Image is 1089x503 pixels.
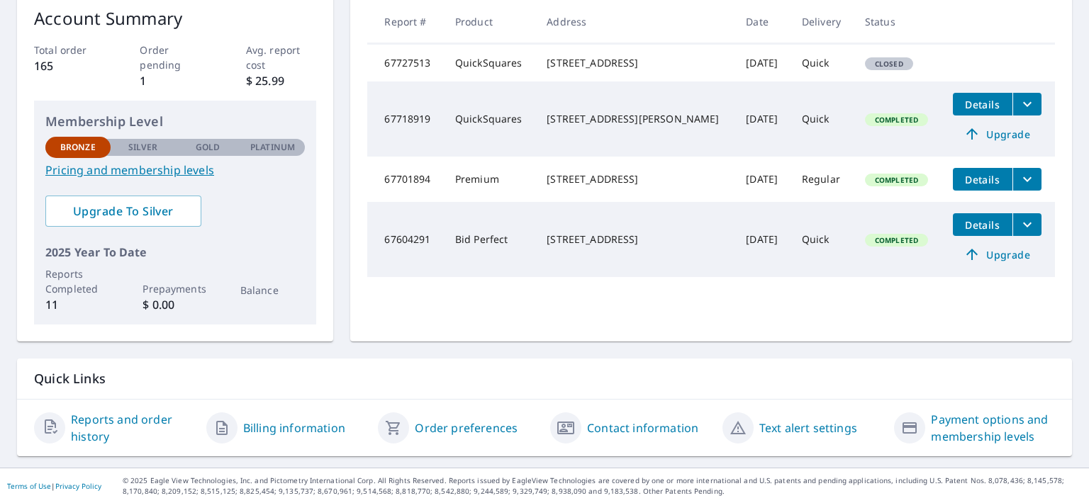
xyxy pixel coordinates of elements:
td: 67727513 [367,45,443,81]
span: Details [961,218,1004,232]
span: Details [961,98,1004,111]
button: filesDropdownBtn-67604291 [1012,213,1041,236]
p: Avg. report cost [246,43,317,72]
p: Silver [128,141,158,154]
button: filesDropdownBtn-67718919 [1012,93,1041,115]
a: Upgrade [953,123,1041,145]
div: [STREET_ADDRESS] [547,56,723,70]
p: 165 [34,57,105,74]
p: 1 [140,72,211,89]
a: Contact information [587,419,698,436]
td: Quick [791,202,854,277]
a: Pricing and membership levels [45,162,305,179]
p: $ 0.00 [143,296,208,313]
td: Bid Perfect [444,202,535,277]
span: Completed [866,175,927,185]
a: Billing information [243,419,345,436]
p: Reports Completed [45,266,111,296]
span: Upgrade [961,125,1033,142]
a: Terms of Use [7,481,51,491]
td: Quick [791,45,854,81]
td: 67701894 [367,157,443,202]
button: filesDropdownBtn-67701894 [1012,168,1041,191]
span: Upgrade To Silver [57,203,190,219]
span: Completed [866,115,927,125]
p: Platinum [250,141,295,154]
p: $ 25.99 [246,72,317,89]
p: Bronze [60,141,96,154]
td: 67718919 [367,81,443,157]
td: Regular [791,157,854,202]
p: 2025 Year To Date [45,244,305,261]
span: Completed [866,235,927,245]
a: Privacy Policy [55,481,101,491]
td: QuickSquares [444,81,535,157]
td: [DATE] [735,202,791,277]
td: [DATE] [735,45,791,81]
span: Upgrade [961,246,1033,263]
p: Order pending [140,43,211,72]
td: Premium [444,157,535,202]
p: Membership Level [45,112,305,131]
td: 67604291 [367,202,443,277]
button: detailsBtn-67718919 [953,93,1012,115]
p: Gold [196,141,220,154]
p: © 2025 Eagle View Technologies, Inc. and Pictometry International Corp. All Rights Reserved. Repo... [123,475,1082,497]
span: Closed [866,59,912,69]
a: Payment options and membership levels [931,411,1055,445]
p: Total order [34,43,105,57]
p: Prepayments [143,281,208,296]
div: [STREET_ADDRESS] [547,232,723,247]
p: Quick Links [34,370,1055,388]
a: Reports and order history [71,411,195,445]
button: detailsBtn-67604291 [953,213,1012,236]
p: | [7,482,101,490]
div: [STREET_ADDRESS] [547,172,723,186]
td: QuickSquares [444,45,535,81]
td: Quick [791,81,854,157]
td: [DATE] [735,157,791,202]
div: [STREET_ADDRESS][PERSON_NAME] [547,112,723,126]
p: Account Summary [34,6,316,31]
p: Balance [240,283,306,298]
a: Upgrade [953,243,1041,266]
td: [DATE] [735,81,791,157]
a: Text alert settings [759,419,857,436]
span: Details [961,173,1004,186]
button: detailsBtn-67701894 [953,168,1012,191]
a: Upgrade To Silver [45,196,201,227]
a: Order preferences [415,419,518,436]
p: 11 [45,296,111,313]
